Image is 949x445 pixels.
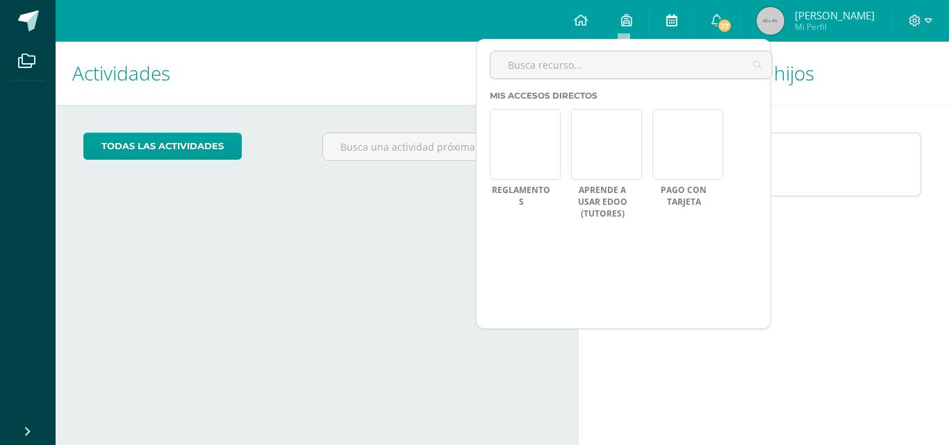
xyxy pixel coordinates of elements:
a: Aprende a usar Edoo (Tutores) [571,185,634,219]
span: Mis accesos directos [490,90,597,101]
img: 45x45 [757,7,784,35]
input: Busca recurso... [490,51,772,78]
h1: Actividades [72,42,561,105]
a: PAGO CON TARJETA [652,185,715,208]
span: 27 [717,18,732,33]
span: Mi Perfil [795,21,875,33]
a: todas las Actividades [83,133,242,160]
a: Reglamentos [490,185,552,208]
input: Busca una actividad próxima aquí... [323,133,550,160]
span: [PERSON_NAME] [795,8,875,22]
